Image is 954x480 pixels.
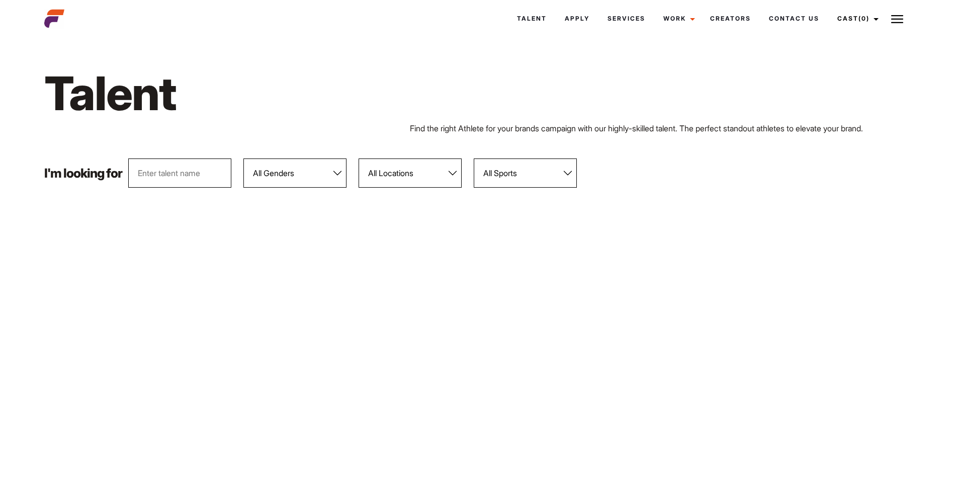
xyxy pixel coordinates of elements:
a: Apply [556,5,598,32]
h1: Talent [44,64,544,122]
a: Cast(0) [828,5,885,32]
img: Burger icon [891,13,903,25]
a: Creators [701,5,760,32]
a: Work [654,5,701,32]
input: Enter talent name [128,158,231,188]
span: (0) [858,15,870,22]
a: Talent [508,5,556,32]
p: Find the right Athlete for your brands campaign with our highly-skilled talent. The perfect stand... [410,122,910,134]
a: Services [598,5,654,32]
a: Contact Us [760,5,828,32]
p: I'm looking for [44,167,122,180]
img: cropped-aefm-brand-fav-22-square.png [44,9,64,29]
